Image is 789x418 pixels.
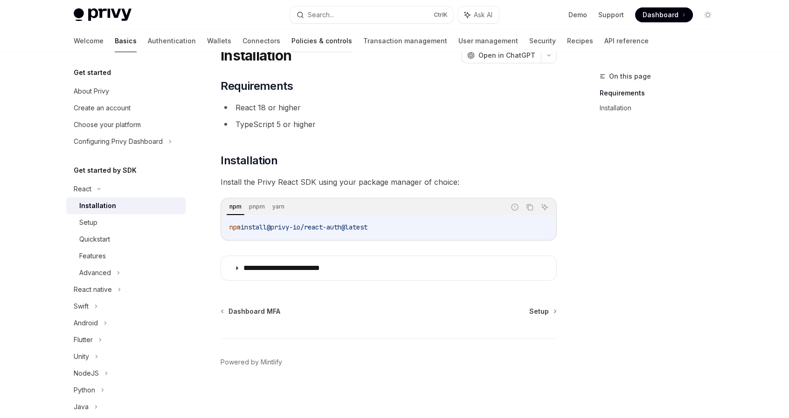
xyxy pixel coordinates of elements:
span: Requirements [221,79,293,94]
div: Features [79,250,106,262]
a: Welcome [74,30,104,52]
div: Setup [79,217,97,228]
a: Recipes [567,30,593,52]
div: pnpm [246,201,268,212]
a: Setup [66,214,186,231]
button: Open in ChatGPT [461,47,541,63]
a: Dashboard MFA [221,307,280,316]
a: Requirements [600,86,723,101]
span: Ctrl K [434,11,448,19]
a: User management [458,30,518,52]
a: Quickstart [66,231,186,248]
span: install [241,223,267,231]
li: React 18 or higher [221,101,557,114]
div: Configuring Privy Dashboard [74,136,163,147]
a: Connectors [242,30,280,52]
div: Advanced [79,267,111,278]
h5: Get started [74,67,111,78]
a: About Privy [66,83,186,100]
div: NodeJS [74,368,99,379]
span: Installation [221,153,277,168]
a: Transaction management [363,30,447,52]
li: TypeScript 5 or higher [221,118,557,131]
div: Choose your platform [74,119,141,130]
a: Create an account [66,100,186,116]
div: Installation [79,200,116,211]
div: React [74,183,91,195]
a: Features [66,248,186,264]
button: Copy the contents from the code block [524,201,536,213]
div: Search... [308,9,334,20]
span: Dashboard MFA [228,307,280,316]
img: light logo [74,8,131,21]
a: API reference [604,30,649,52]
a: Wallets [207,30,231,52]
div: Java [74,401,89,412]
div: Create an account [74,102,131,114]
a: Choose your platform [66,116,186,133]
div: Android [74,317,98,329]
a: Security [529,30,556,52]
div: About Privy [74,86,109,97]
span: On this page [609,71,651,82]
button: Search...CtrlK [290,7,453,23]
div: Unity [74,351,89,362]
a: Demo [568,10,587,20]
div: yarn [270,201,287,212]
a: Installation [66,197,186,214]
span: @privy-io/react-auth@latest [267,223,367,231]
a: Installation [600,101,723,115]
div: Quickstart [79,234,110,245]
a: Dashboard [635,7,693,22]
span: npm [229,223,241,231]
a: Powered by Mintlify [221,357,282,367]
a: Authentication [148,30,196,52]
a: Support [598,10,624,20]
button: Toggle dark mode [700,7,715,22]
a: Policies & controls [291,30,352,52]
button: Report incorrect code [509,201,521,213]
button: Ask AI [458,7,499,23]
span: Ask AI [474,10,492,20]
div: Python [74,384,95,396]
div: Swift [74,301,89,312]
h1: Installation [221,47,291,64]
button: Ask AI [539,201,551,213]
a: Basics [115,30,137,52]
span: Install the Privy React SDK using your package manager of choice: [221,175,557,189]
h5: Get started by SDK [74,165,137,176]
span: Setup [529,307,549,316]
div: React native [74,284,112,295]
a: Setup [529,307,556,316]
div: Flutter [74,334,93,345]
span: Open in ChatGPT [478,51,535,60]
span: Dashboard [643,10,678,20]
div: npm [227,201,244,212]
